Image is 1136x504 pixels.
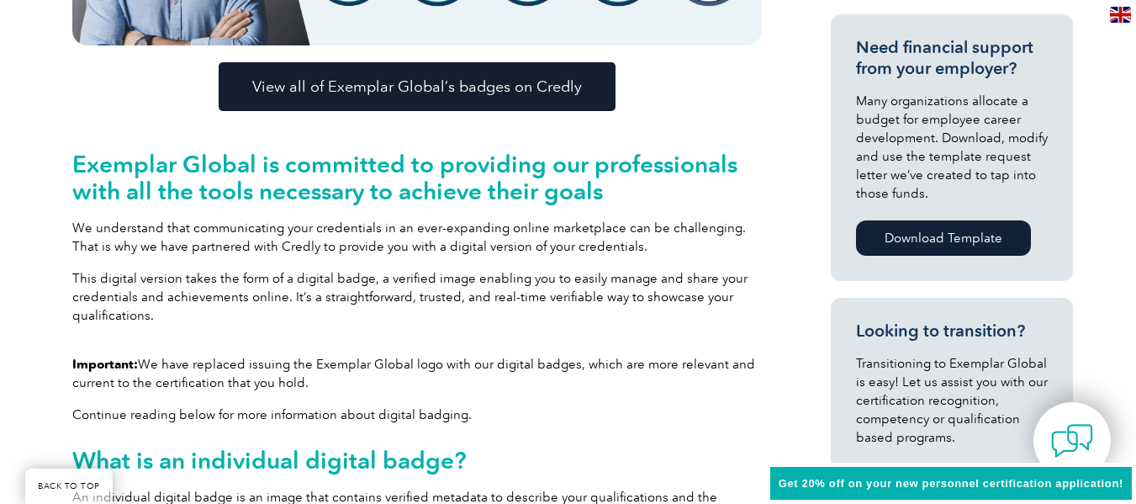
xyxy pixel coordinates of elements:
[779,477,1123,490] span: Get 20% off on your new personnel certification application!
[25,469,113,504] a: BACK TO TOP
[252,79,582,94] span: View all of Exemplar Global’s badges on Credly
[1051,420,1093,462] img: contact-chat.png
[72,269,762,325] p: This digital version takes the form of a digital badge, a verified image enabling you to easily m...
[856,354,1048,447] p: Transitioning to Exemplar Global is easy! Let us assist you with our certification recognition, c...
[72,406,762,424] p: Continue reading below for more information about digital badging.
[1110,7,1131,23] img: en
[856,220,1031,256] a: Download Template
[72,219,762,256] p: We understand that communicating your credentials in an ever-expanding online marketplace can be ...
[72,151,762,204] h2: Exemplar Global is committed to providing our professionals with all the tools necessary to achie...
[72,357,138,372] strong: Important:
[856,92,1048,203] p: Many organizations allocate a budget for employee career development. Download, modify and use th...
[219,62,616,111] a: View all of Exemplar Global’s badges on Credly
[856,321,1048,342] h3: Looking to transition?
[72,447,762,474] h2: What is an individual digital badge?
[72,355,762,392] p: We have replaced issuing the Exemplar Global logo with our digital badges, which are more relevan...
[856,37,1048,79] h3: Need financial support from your employer?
